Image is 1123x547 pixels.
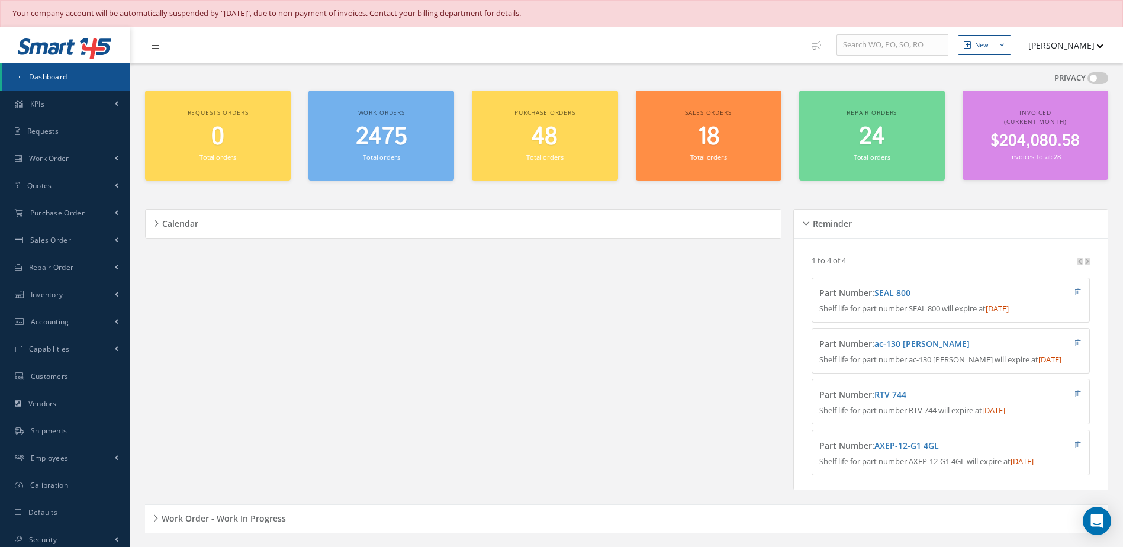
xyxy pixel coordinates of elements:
input: Search WO, PO, SO, RO [836,34,948,56]
h5: Reminder [809,215,852,229]
small: Total orders [199,153,236,162]
span: Requests orders [188,108,249,117]
span: Vendors [28,398,57,408]
span: 48 [532,120,558,154]
h4: Part Number [819,339,1012,349]
span: : [872,440,939,451]
span: Dashboard [29,72,67,82]
span: Shipments [31,426,67,436]
small: Total orders [363,153,400,162]
span: Customers [31,371,69,381]
span: Defaults [28,507,57,517]
div: Your company account will be automatically suspended by "[DATE]", due to non-payment of invoices.... [12,8,1111,20]
a: SEAL 800 [874,287,910,298]
a: AXEP-12-G1 4GL [874,440,939,451]
span: Capabilities [29,344,70,354]
a: Dashboard [2,63,130,91]
span: Calibration [30,480,68,490]
a: RTV 744 [874,389,906,400]
h5: Calendar [159,215,198,229]
span: Employees [31,453,69,463]
span: [DATE] [1038,354,1061,365]
a: Show Tips [806,27,836,63]
small: Total orders [526,153,563,162]
a: Requests orders 0 Total orders [145,91,291,181]
p: Shelf life for part number AXEP-12-G1 4GL will expire at [819,456,1082,468]
a: Work orders 2475 Total orders [308,91,454,181]
a: Repair orders 24 Total orders [799,91,945,181]
h4: Part Number [819,390,1012,400]
small: Total orders [690,153,727,162]
a: Invoiced (Current Month) $204,080.58 Invoices Total: 28 [963,91,1108,181]
div: Open Intercom Messenger [1083,507,1111,535]
h4: Part Number [819,288,1012,298]
span: KPIs [30,99,44,109]
a: ac-130 [PERSON_NAME] [874,338,970,349]
span: $204,080.58 [990,130,1080,153]
p: Shelf life for part number ac-130 [PERSON_NAME] will expire at [819,354,1082,366]
span: Work orders [358,108,405,117]
button: [PERSON_NAME] [1017,34,1103,57]
h5: Work Order - Work In Progress [158,510,286,524]
span: 2475 [356,120,407,154]
span: Security [29,535,57,545]
div: New [975,40,989,50]
span: Quotes [27,181,52,191]
small: Total orders [854,153,890,162]
span: [DATE] [986,303,1009,314]
span: 0 [211,120,224,154]
span: Accounting [31,317,69,327]
span: : [872,338,970,349]
span: 18 [697,120,720,154]
span: Repair Order [29,262,74,272]
p: 1 to 4 of 4 [812,255,846,266]
span: Purchase orders [514,108,575,117]
span: Sales Order [30,235,71,245]
small: Invoices Total: 28 [1010,152,1061,161]
span: : [872,287,910,298]
span: Requests [27,126,59,136]
span: [DATE] [982,405,1005,416]
h4: Part Number [819,441,1012,451]
span: [DATE] [1011,456,1034,466]
p: Shelf life for part number RTV 744 will expire at [819,405,1082,417]
span: Invoiced [1019,108,1051,117]
span: (Current Month) [1004,117,1066,126]
button: New [958,35,1011,56]
span: Inventory [31,289,63,300]
span: Repair orders [847,108,897,117]
a: Sales orders 18 Total orders [636,91,781,181]
span: 24 [859,120,885,154]
p: Shelf life for part number SEAL 800 will expire at [819,303,1082,315]
span: Purchase Order [30,208,85,218]
span: : [872,389,906,400]
a: Purchase orders 48 Total orders [472,91,617,181]
span: Work Order [29,153,69,163]
label: PRIVACY [1054,72,1086,84]
span: Sales orders [685,108,731,117]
